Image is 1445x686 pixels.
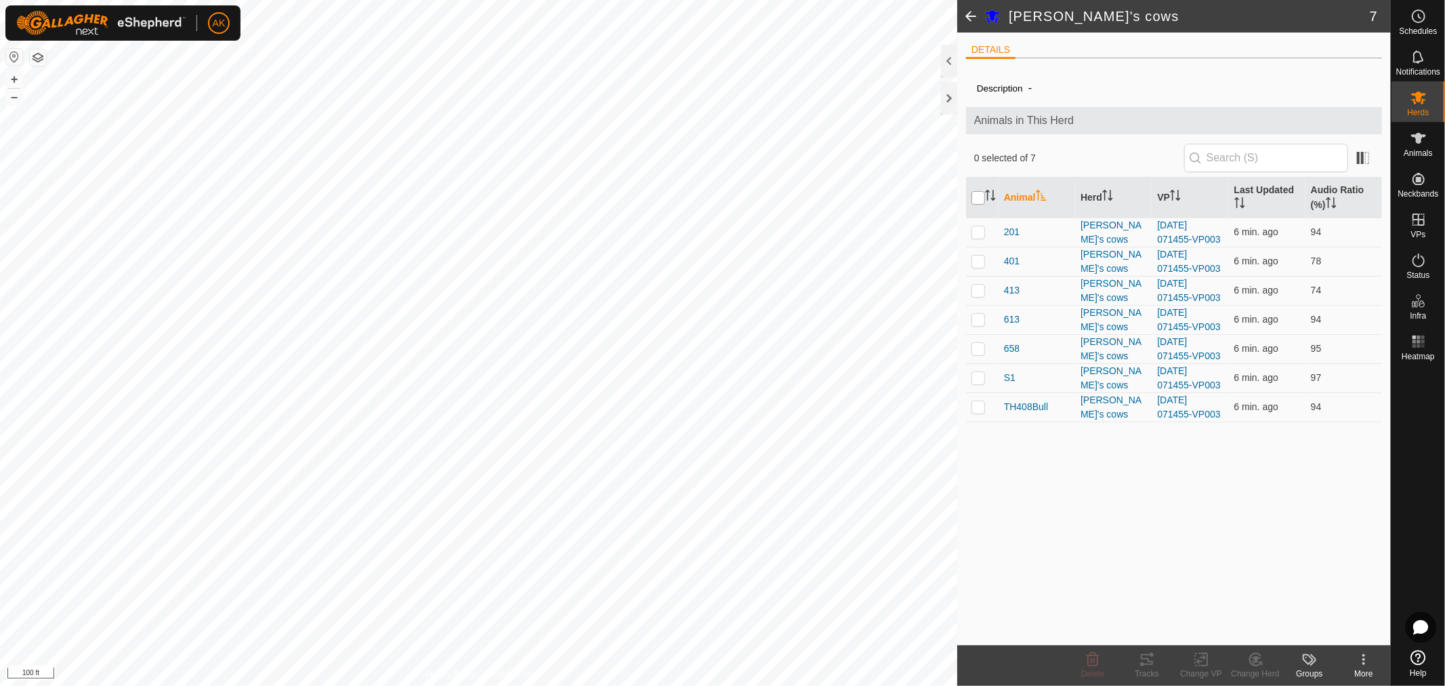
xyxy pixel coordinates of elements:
button: – [6,89,22,105]
span: Animals in This Herd [974,113,1374,129]
span: 95 [1311,343,1322,354]
span: Heatmap [1402,352,1435,361]
p-sorticon: Activate to sort [1102,192,1113,203]
span: 78 [1311,256,1322,266]
a: [DATE] 071455-VP003 [1157,307,1220,332]
div: More [1337,668,1391,680]
span: 0 selected of 7 [974,151,1184,165]
a: [DATE] 071455-VP003 [1157,249,1220,274]
span: Neckbands [1398,190,1438,198]
a: Privacy Policy [425,668,476,681]
span: 97 [1311,372,1322,383]
div: [PERSON_NAME]'s cows [1081,364,1146,392]
span: Aug 20, 2025, 8:35 AM [1234,401,1278,412]
li: DETAILS [966,43,1015,59]
div: Change Herd [1228,668,1282,680]
span: 658 [1004,342,1020,356]
span: Aug 20, 2025, 8:35 AM [1234,256,1278,266]
h2: [PERSON_NAME]'s cows [1009,8,1370,24]
div: Groups [1282,668,1337,680]
p-sorticon: Activate to sort [1326,199,1337,210]
th: Last Updated [1229,178,1305,218]
img: Gallagher Logo [16,11,186,35]
a: [DATE] 071455-VP003 [1157,220,1220,245]
span: Delete [1081,669,1105,679]
div: [PERSON_NAME]'s cows [1081,277,1146,305]
a: [DATE] 071455-VP003 [1157,365,1220,390]
span: Notifications [1396,68,1440,76]
span: Aug 20, 2025, 8:35 AM [1234,314,1278,325]
p-sorticon: Activate to sort [1170,192,1181,203]
button: Map Layers [30,49,46,66]
th: Herd [1075,178,1152,218]
div: Tracks [1120,668,1174,680]
div: [PERSON_NAME]'s cows [1081,393,1146,422]
div: [PERSON_NAME]'s cows [1081,335,1146,363]
span: Aug 20, 2025, 8:35 AM [1234,285,1278,296]
span: Aug 20, 2025, 8:35 AM [1234,372,1278,383]
span: Herds [1407,108,1429,117]
label: Description [977,83,1023,94]
span: Schedules [1399,27,1437,35]
span: 74 [1311,285,1322,296]
span: S1 [1004,371,1015,385]
p-sorticon: Activate to sort [1234,199,1245,210]
span: 201 [1004,225,1020,239]
button: Reset Map [6,49,22,65]
span: 7 [1370,6,1377,26]
span: 413 [1004,283,1020,298]
th: Audio Ratio (%) [1305,178,1382,218]
span: Help [1410,669,1427,677]
input: Search (S) [1184,144,1348,172]
span: AK [213,16,226,31]
span: Aug 20, 2025, 8:35 AM [1234,343,1278,354]
span: Status [1406,271,1429,279]
span: Aug 20, 2025, 8:35 AM [1234,226,1278,237]
div: Change VP [1174,668,1228,680]
span: Animals [1404,149,1433,157]
button: + [6,71,22,87]
span: VPs [1410,230,1425,239]
span: 94 [1311,226,1322,237]
th: Animal [999,178,1075,218]
p-sorticon: Activate to sort [1036,192,1047,203]
span: 94 [1311,401,1322,412]
span: 94 [1311,314,1322,325]
a: [DATE] 071455-VP003 [1157,336,1220,361]
span: Infra [1410,312,1426,320]
div: [PERSON_NAME]'s cows [1081,218,1146,247]
div: [PERSON_NAME]'s cows [1081,306,1146,334]
th: VP [1152,178,1228,218]
a: [DATE] 071455-VP003 [1157,278,1220,303]
span: 613 [1004,312,1020,327]
p-sorticon: Activate to sort [985,192,996,203]
div: [PERSON_NAME]'s cows [1081,247,1146,276]
a: Contact Us [492,668,532,681]
span: TH408Bull [1004,400,1048,414]
a: [DATE] 071455-VP003 [1157,395,1220,420]
span: - [1023,77,1037,99]
span: 401 [1004,254,1020,268]
a: Help [1391,645,1445,683]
